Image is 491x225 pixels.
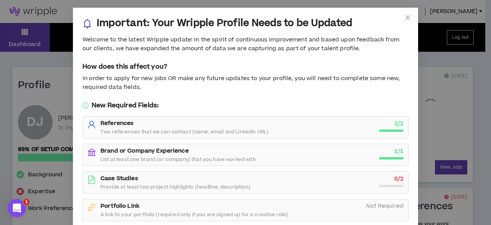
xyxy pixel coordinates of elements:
i: Not Required [366,202,404,210]
span: check-circle [82,102,89,108]
strong: 1 / 1 [394,147,404,155]
iframe: Intercom live chat [8,199,26,217]
span: Two references that we can contact (name, email and LinkedIn URL) [101,129,269,135]
span: Provide at least two project highlights (headline, description) [101,184,250,190]
strong: 0 / 2 [394,175,404,183]
h5: New Required Fields: [82,101,409,110]
button: Close [397,8,418,28]
h3: Important: Your Wripple Profile Needs to be Updated [97,17,352,30]
span: user [87,120,96,129]
span: A link to your portfolio (required only If you are signed up for a creative role) [101,212,288,218]
span: 1 [23,199,30,205]
span: close [405,15,411,21]
span: bank [87,148,96,156]
strong: Portfolio Link [101,202,140,210]
strong: References [101,119,133,127]
span: link [87,203,96,212]
strong: 2 / 2 [394,120,404,128]
div: Welcome to the latest Wripple update! In the spirit of continuous improvement and based upon feed... [82,36,409,53]
strong: Case Studies [101,174,138,182]
span: List at least one brand (or company) that you have worked with [101,156,256,163]
span: file-text [87,176,96,184]
div: In order to apply for new jobs OR make any future updates to your profile, you will need to compl... [82,74,409,92]
span: bell [82,19,92,28]
strong: Brand or Company Experience [101,147,189,155]
h5: How does this affect you? [82,62,409,71]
